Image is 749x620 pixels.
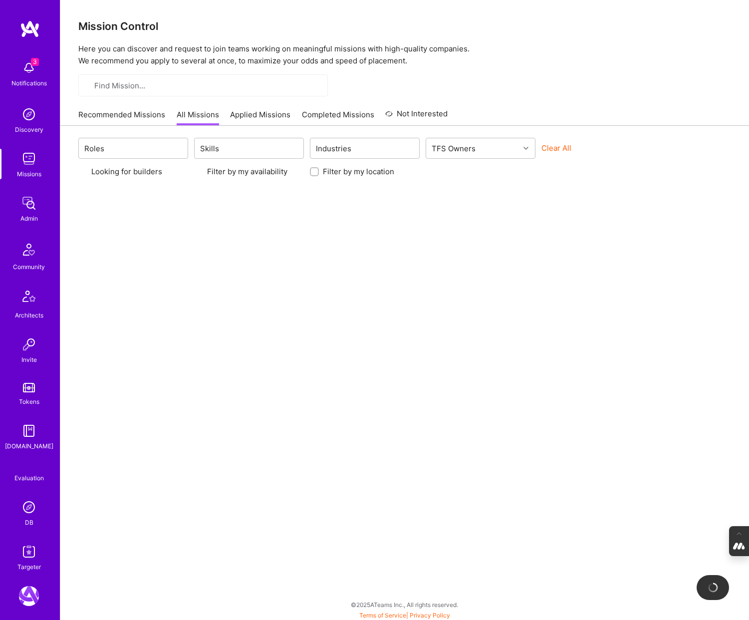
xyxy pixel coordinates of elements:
h3: Mission Control [78,20,731,32]
div: Admin [20,213,38,224]
img: Community [17,238,41,262]
div: TFS Owners [429,141,478,156]
img: admin teamwork [19,193,39,213]
span: | [359,612,450,619]
a: Privacy Policy [410,612,450,619]
i: icon Chevron [176,146,181,151]
div: Missions [17,169,41,179]
div: Industries [313,141,354,156]
i: icon Chevron [292,146,297,151]
input: Find Mission... [94,80,320,91]
label: Filter by my location [323,166,394,177]
div: © 2025 ATeams Inc., All rights reserved. [60,592,749,617]
button: Clear All [541,143,571,153]
img: A.Team: Leading A.Team's Marketing & DemandGen [19,586,39,606]
div: Tokens [19,396,39,407]
label: Filter by my availability [207,166,287,177]
div: Notifications [11,78,47,88]
a: All Missions [177,109,219,126]
div: Invite [21,354,37,365]
div: Discovery [15,124,43,135]
img: tokens [23,383,35,392]
a: Terms of Service [359,612,406,619]
img: Admin Search [19,497,39,517]
div: Roles [82,141,107,156]
a: Recommended Missions [78,109,165,126]
div: DB [25,517,33,528]
img: loading [708,583,718,593]
div: Architects [15,310,43,320]
i: icon Chevron [408,146,413,151]
span: 3 [31,58,39,66]
img: discovery [19,104,39,124]
a: Completed Missions [302,109,374,126]
img: guide book [19,421,39,441]
i: icon SearchGrey [86,82,94,90]
label: Looking for builders [91,166,162,177]
div: [DOMAIN_NAME] [5,441,53,451]
i: icon Chevron [523,146,528,151]
img: bell [19,58,39,78]
a: A.Team: Leading A.Team's Marketing & DemandGen [16,586,41,606]
div: Targeter [17,562,41,572]
img: Architects [17,286,41,310]
div: Evaluation [14,473,44,483]
i: icon SelectionTeam [25,465,33,473]
div: Skills [198,141,222,156]
p: Here you can discover and request to join teams working on meaningful missions with high-quality ... [78,43,731,67]
div: Community [13,262,45,272]
img: logo [20,20,40,38]
a: Not Interested [385,108,448,126]
img: Invite [19,334,39,354]
a: Applied Missions [230,109,290,126]
img: Skill Targeter [19,542,39,562]
img: teamwork [19,149,39,169]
